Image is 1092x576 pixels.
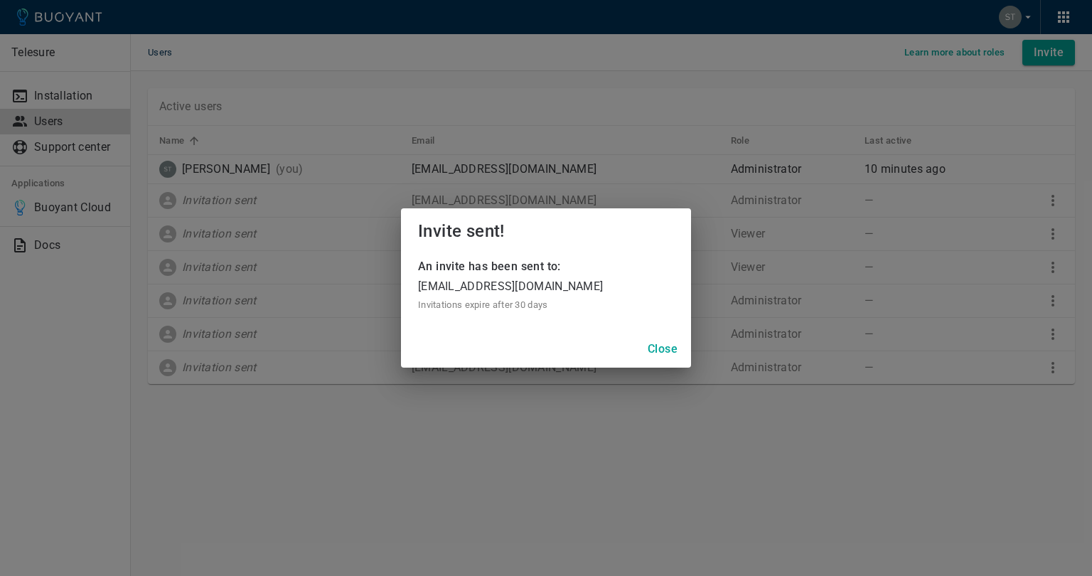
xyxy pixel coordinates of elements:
[418,221,505,241] span: Invite sent!
[418,299,674,311] span: Invitations expire after 30 days
[640,336,685,362] button: Close
[418,260,674,274] h4: An invite has been sent to:
[648,342,678,356] h4: Close
[418,279,674,294] p: [EMAIL_ADDRESS][DOMAIN_NAME]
